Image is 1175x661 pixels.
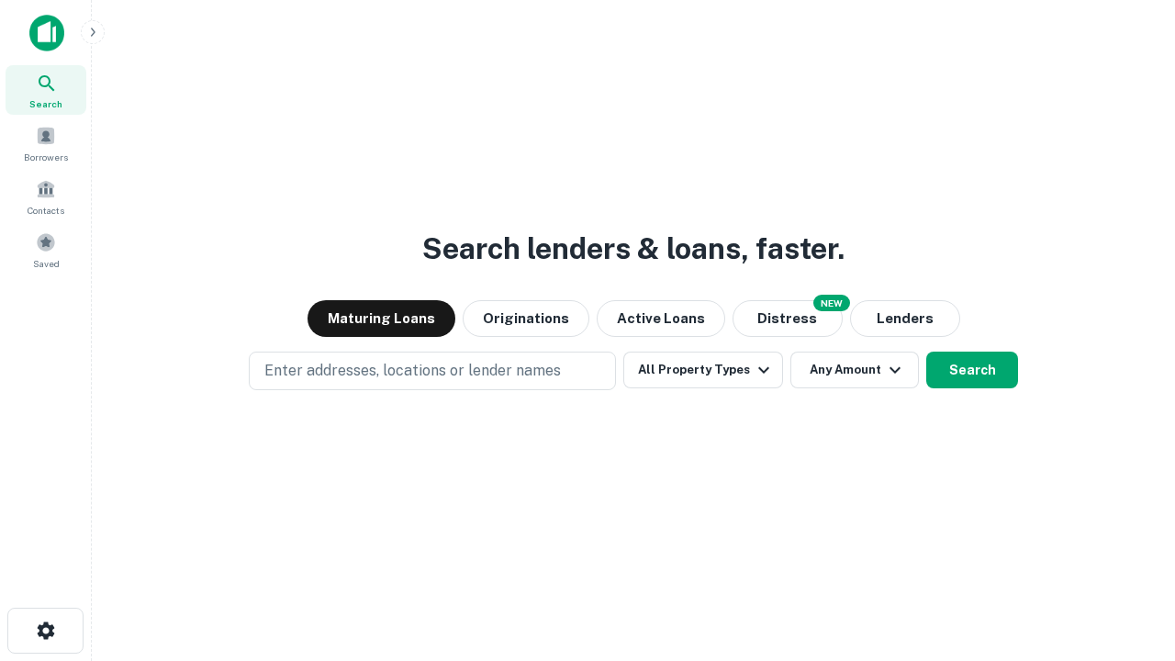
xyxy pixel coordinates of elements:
[623,352,783,388] button: All Property Types
[249,352,616,390] button: Enter addresses, locations or lender names
[463,300,589,337] button: Originations
[6,65,86,115] a: Search
[813,295,850,311] div: NEW
[33,256,60,271] span: Saved
[926,352,1018,388] button: Search
[264,360,561,382] p: Enter addresses, locations or lender names
[6,225,86,274] a: Saved
[308,300,455,337] button: Maturing Loans
[29,15,64,51] img: capitalize-icon.png
[6,118,86,168] a: Borrowers
[597,300,725,337] button: Active Loans
[29,96,62,111] span: Search
[24,150,68,164] span: Borrowers
[790,352,919,388] button: Any Amount
[1083,514,1175,602] iframe: Chat Widget
[850,300,960,337] button: Lenders
[6,172,86,221] a: Contacts
[733,300,843,337] button: Search distressed loans with lien and other non-mortgage details.
[422,227,845,271] h3: Search lenders & loans, faster.
[28,203,64,218] span: Contacts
